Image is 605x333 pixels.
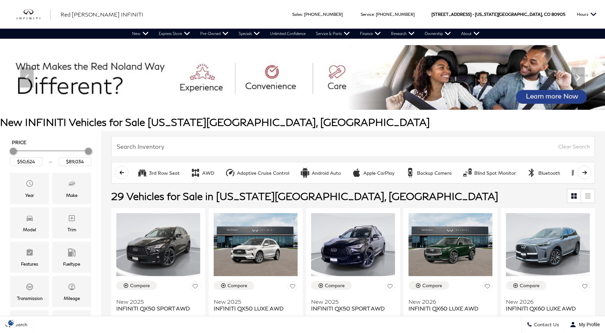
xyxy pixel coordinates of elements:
[374,12,375,17] span: :
[85,148,92,155] div: Maximum Price
[576,322,600,327] span: My Profile
[149,170,180,176] div: 3rd Row Seat
[474,170,516,176] div: Blind Spot Monitor
[26,212,34,226] span: Model
[420,29,456,39] a: Ownership
[52,207,91,238] div: TrimTrim
[532,322,559,328] span: Contact Us
[459,166,519,180] button: Blind Spot MonitorBlind Spot Monitor
[409,298,487,305] span: New 2026
[538,170,560,176] div: Bluetooth
[10,207,49,238] div: ModelModel
[52,173,91,204] div: MakeMake
[409,305,487,312] span: INFINITI QX60 LUXE AWD
[111,136,595,157] input: Search Inventory
[292,12,302,17] span: Sales
[288,281,298,294] button: Save Vehicle
[64,295,80,302] div: Mileage
[68,178,76,191] span: Make
[130,282,150,289] div: Compare
[506,294,590,312] a: New 2026INFINITI QX60 LUXE AWD
[313,97,320,104] span: Go to slide 6
[195,29,234,39] a: Pre-Owned
[133,166,183,180] button: 3rd Row Seat3rd Row Seat
[3,319,19,326] section: Click to Open Cookie Consent Modal
[61,11,143,18] span: Red [PERSON_NAME] INFINITI
[296,166,344,180] button: Android AutoAndroid Auto
[323,97,330,104] span: Go to slide 7
[431,12,565,17] a: [STREET_ADDRESS] • [US_STATE][GEOGRAPHIC_DATA], CO 80905
[409,281,449,290] button: Compare Vehicle
[10,145,91,166] div: Price
[352,168,362,178] div: Apple CarPlay
[116,305,195,312] span: INFINITI QX50 SPORT AWD
[228,282,247,289] div: Compare
[482,281,492,294] button: Save Vehicle
[348,166,398,180] button: Apple CarPlayApple CarPlay
[52,242,91,273] div: FueltypeFueltype
[312,170,341,176] div: Android Auto
[422,282,442,289] div: Compare
[116,294,200,312] a: New 2025INFINITI QX50 SPORT AWD
[520,282,540,289] div: Compare
[526,168,537,178] div: Bluetooth
[304,12,343,17] a: [PHONE_NUMBER]
[187,166,218,180] button: AWDAWD
[23,226,36,233] div: Model
[111,190,498,202] span: 29 Vehicles for Sale in [US_STATE][GEOGRAPHIC_DATA], [GEOGRAPHIC_DATA]
[300,168,310,178] div: Android Auto
[276,97,282,104] span: Go to slide 2
[506,281,546,290] button: Compare Vehicle
[59,157,91,166] input: Maximum
[202,170,214,176] div: AWD
[221,166,293,180] button: Adaptive Cruise ControlAdaptive Cruise Control
[386,29,420,39] a: Research
[68,281,76,295] span: Mileage
[456,29,485,39] a: About
[401,166,455,180] button: Backup CameraBackup Camera
[506,305,585,312] span: INFINITI QX60 LUXE AWD
[361,12,374,17] span: Service
[17,9,51,20] img: INFINITI
[225,168,235,178] div: Adaptive Cruise Control
[302,12,303,17] span: :
[116,281,157,290] button: Compare Vehicle
[580,281,590,294] button: Save Vehicle
[506,213,590,276] img: 2026 INFINITI QX60 LUXE AWD
[127,29,154,39] a: New
[506,298,585,305] span: New 2026
[295,97,301,104] span: Go to slide 4
[405,168,415,178] div: Backup Camera
[116,213,200,276] img: 2025 INFINITI QX50 SPORT AWD
[311,305,390,312] span: INFINITI QX50 SPORT AWD
[234,29,265,39] a: Specials
[21,260,38,268] div: Features
[214,213,298,276] img: 2025 INFINITI QX50 LUXE AWD
[265,29,311,39] a: Unlimited Confidence
[12,139,89,145] h5: Price
[409,294,492,312] a: New 2026INFINITI QX60 LUXE AWD
[304,97,311,104] span: Go to slide 5
[311,294,395,312] a: New 2025INFINITI QX50 SPORT AWD
[214,305,293,312] span: INFINITI QX50 LUXE AWD
[565,316,605,333] button: Open user profile menu
[115,166,128,179] button: scroll left
[10,322,27,328] span: Search
[311,298,390,305] span: New 2025
[10,157,42,166] input: Minimum
[363,170,394,176] div: Apple CarPlay
[116,298,195,305] span: New 2025
[578,166,591,179] button: scroll right
[571,168,581,178] div: Fog Lights
[3,319,19,326] img: Opt-Out Icon
[52,276,91,307] div: MileageMileage
[417,170,452,176] div: Backup Camera
[385,281,395,294] button: Save Vehicle
[26,281,34,295] span: Transmission
[266,97,273,104] span: Go to slide 1
[137,168,147,178] div: 3rd Row Seat
[17,295,42,302] div: Transmission
[10,173,49,204] div: YearYear
[66,192,78,199] div: Make
[332,97,339,104] span: Go to slide 8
